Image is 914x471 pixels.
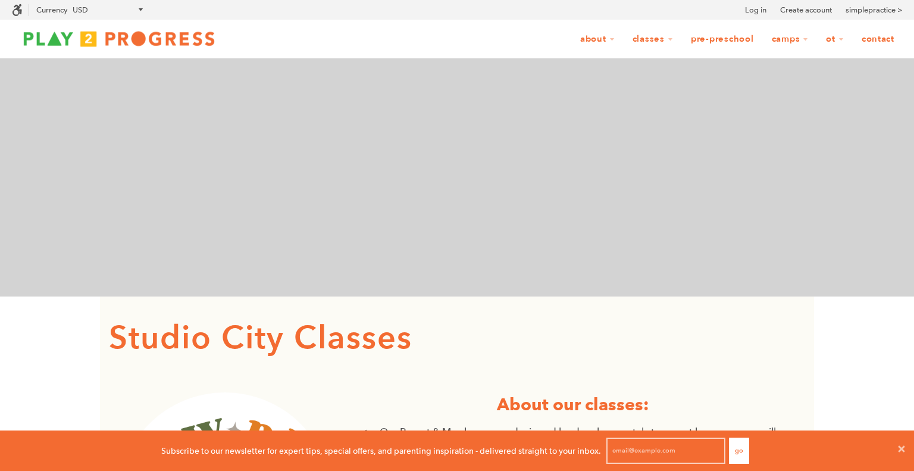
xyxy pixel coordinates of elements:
img: Play2Progress logo [12,27,226,51]
a: About [572,28,622,51]
a: Pre-Preschool [683,28,762,51]
a: Camps [764,28,816,51]
p: Our Parent & Me classes are designed by developmental stage, not by age, so we will meet your lit... [380,424,796,456]
a: Classes [625,28,681,51]
label: Currency [36,5,67,14]
a: simplepractice > [846,4,902,16]
a: Log in [745,4,766,16]
p: Subscribe to our newsletter for expert tips, special offers, and parenting inspiration - delivere... [161,444,601,457]
h1: Studio City Classes [109,314,805,363]
strong: About our classes: [497,394,649,415]
a: OT [818,28,852,51]
button: Go [729,438,749,464]
a: Create account [780,4,832,16]
a: Contact [854,28,902,51]
input: email@example.com [606,438,725,464]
